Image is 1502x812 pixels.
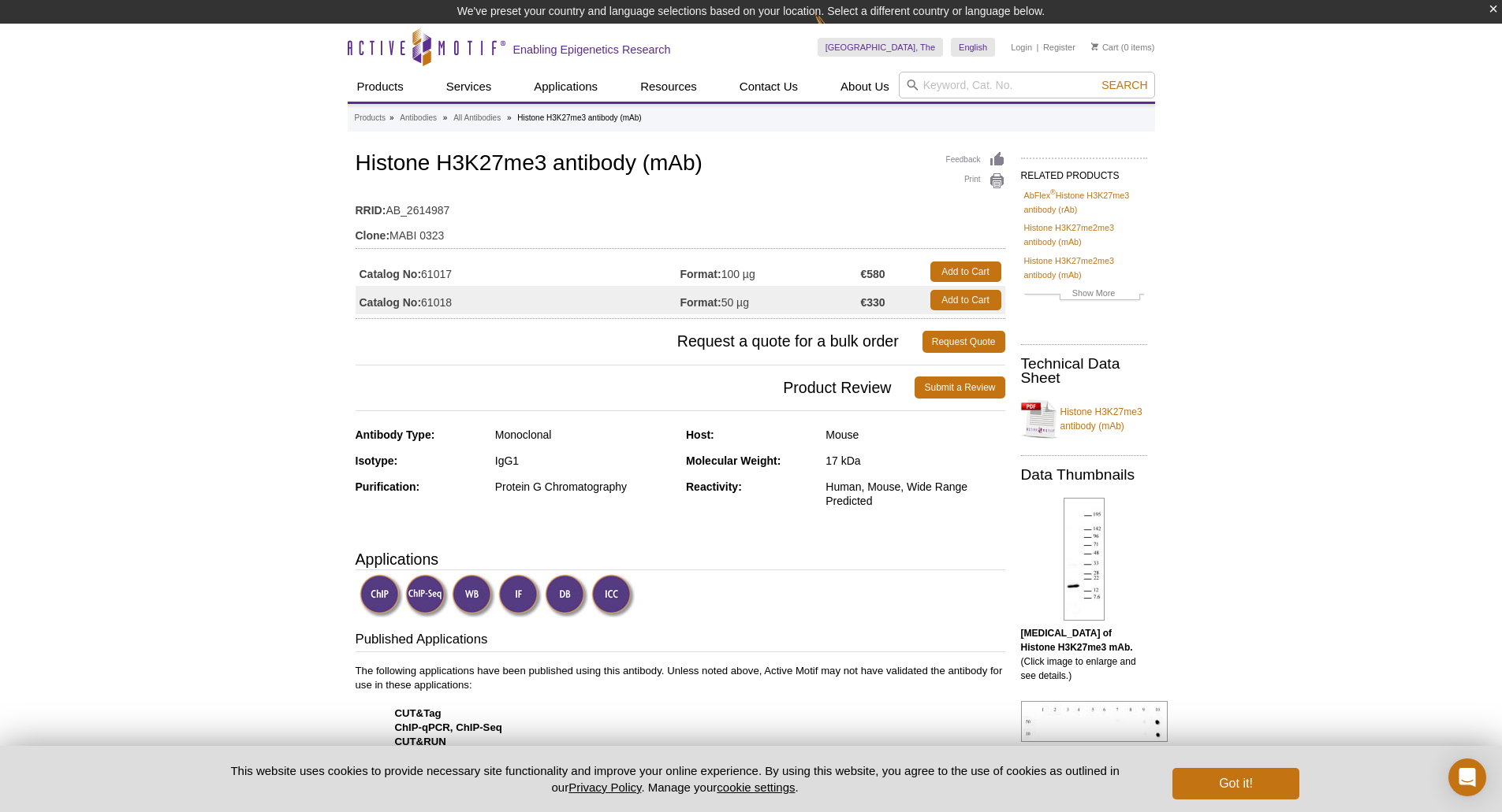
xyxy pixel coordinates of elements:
[1021,468,1147,482] h2: Data Thumbnails
[1101,79,1147,91] span: Search
[443,113,448,122] li: »
[437,72,501,102] a: Services
[1091,42,1119,53] a: Cart
[356,376,915,399] span: Product Review
[1064,498,1105,621] img: Histone H3K27me3 antibody (mAb) tested by Western blot.
[686,480,742,493] strong: Reactivity:
[922,331,1005,353] a: Request Quote
[356,428,435,441] strong: Antibody Type:
[831,72,899,102] a: About Us
[568,780,641,794] a: Privacy Policy
[680,267,721,281] strong: Format:
[680,286,861,314] td: 50 µg
[951,38,995,57] a: English
[395,736,446,747] strong: CUT&RUN
[389,113,394,122] li: »
[356,630,1005,652] h3: Published Applications
[930,290,1001,310] a: Add to Cart
[826,480,1004,508] div: Human, Mouse, Wide Range Predicted
[452,574,495,617] img: Western Blot Validated
[1021,626,1147,683] p: (Click image to enlarge and see details.)
[356,547,1005,571] h3: Applications
[395,707,442,719] strong: CUT&Tag
[517,113,641,122] li: Histone H3K27me3 antibody (mAb)
[545,574,588,617] img: Dot Blot Validated
[591,574,635,617] img: Immunocytochemistry Validated
[680,295,721,310] strong: Format:
[507,113,512,122] li: »
[814,12,856,49] img: Change Here
[348,72,413,102] a: Products
[930,261,1001,282] a: Add to Cart
[818,38,943,57] a: [GEOGRAPHIC_DATA], The
[355,111,386,125] a: Products
[1091,43,1098,50] img: Your Cart
[356,151,1005,178] h1: Histone H3K27me3 antibody (mAb)
[356,286,680,314] td: 61018
[356,203,386,217] strong: RRID:
[356,194,1005,219] td: AB_2614987
[360,267,422,281] strong: Catalog No:
[395,721,502,733] strong: ChIP-qPCR, ChIP-Seq
[1024,188,1144,217] a: AbFlex®Histone H3K27me3 antibody (rAb)
[356,454,398,467] strong: Isotype:
[1097,78,1152,92] button: Search
[356,331,922,353] span: Request a quote for a bulk order
[524,72,607,102] a: Applications
[356,480,420,493] strong: Purification:
[1091,38,1155,57] li: (0 items)
[686,454,781,467] strong: Molecular Weight:
[1021,395,1147,443] a: Histone H3K27me3 antibody (mAb)
[1050,188,1056,196] sup: ®
[360,295,422,310] strong: Catalog No:
[453,111,501,125] a: All Antibodies
[730,72,807,102] a: Contact Us
[495,454,674,468] div: IgG1
[1021,628,1133,653] b: [MEDICAL_DATA] of Histone H3K27me3 mAb.
[1021,158,1147,186] h2: RELATED PRODUCTS
[631,72,706,102] a: Resources
[1011,42,1032,53] a: Login
[400,111,437,125] a: Antibodies
[1448,758,1486,796] div: Open Intercom Messenger
[686,428,714,441] strong: Host:
[495,480,674,494] div: Protein G Chromatography
[915,376,1004,399] a: Submit a Review
[405,574,449,617] img: ChIP-Seq Validated
[1024,254,1144,282] a: Histone H3K27me2me3 antibody (mAb)
[899,72,1155,98] input: Keyword, Cat. No.
[826,454,1004,468] div: 17 kDa
[1021,357,1147,385] h2: Technical Data Sheet
[1021,701,1168,742] img: Histone H3K27me3 antibody (mAb) tested by dot blot analysis.
[826,428,1004,442] div: Mouse
[356,228,390,243] strong: Clone:
[1037,38,1039,57] li: |
[203,762,1147,795] p: This website uses cookies to provide necessary site functionality and improve your online experie...
[717,780,795,794] button: cookie settings
[860,267,885,281] strong: €580
[356,219,1005,244] td: MABI 0323
[860,295,885,310] strong: €330
[495,428,674,442] div: Monoclonal
[360,574,403,617] img: ChIP Validated
[946,172,1005,190] a: Print
[513,43,671,57] h2: Enabling Epigenetics Research
[1024,221,1144,249] a: Histone H3K27me2me3 antibody (mAb)
[1024,286,1144,304] a: Show More
[680,258,861,286] td: 100 µg
[498,574,542,617] img: Immunofluorescence Validated
[356,258,680,286] td: 61017
[946,151,1005,169] a: Feedback
[1172,768,1299,799] button: Got it!
[1043,42,1075,53] a: Register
